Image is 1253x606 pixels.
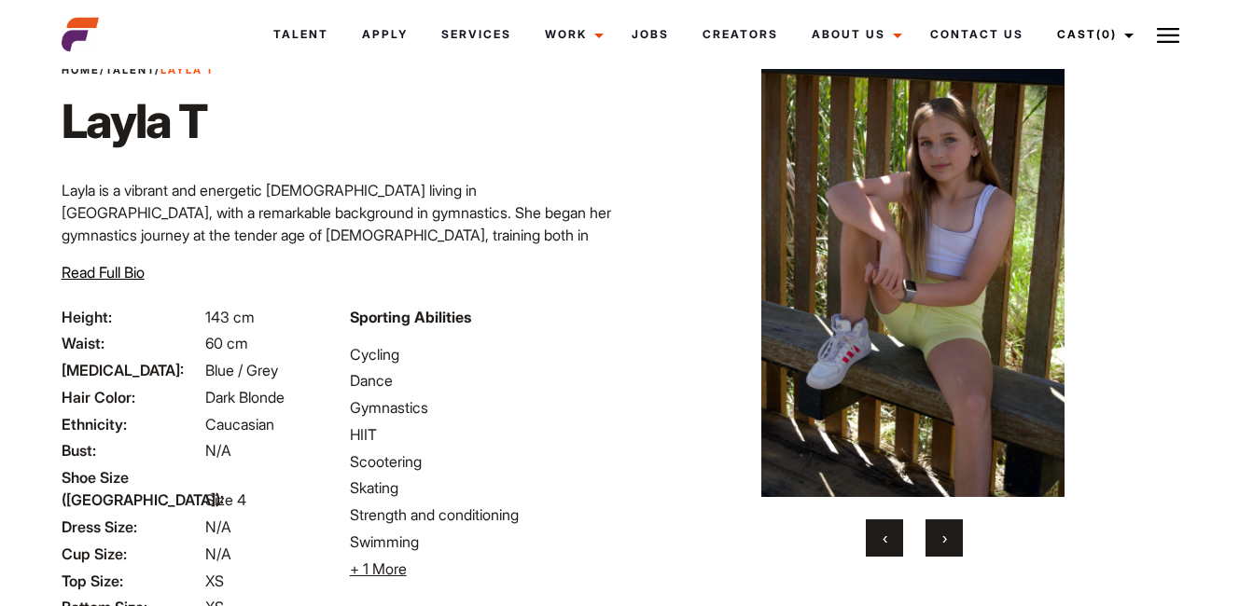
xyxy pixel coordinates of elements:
li: Dance [350,369,616,392]
span: XS [205,572,224,590]
span: Caucasian [205,415,274,434]
img: image0 2 [670,42,1157,497]
span: [MEDICAL_DATA]: [62,359,202,381]
p: Layla is a vibrant and energetic [DEMOGRAPHIC_DATA] living in [GEOGRAPHIC_DATA], with a remarkabl... [62,179,616,358]
span: Next [942,529,947,547]
span: Waist: [62,332,202,354]
a: Creators [686,9,795,60]
li: Gymnastics [350,396,616,419]
span: Previous [883,529,887,547]
strong: Layla T [160,63,215,76]
span: Ethnicity: [62,413,202,435]
a: Talent [105,63,155,76]
span: Shoe Size ([GEOGRAPHIC_DATA]): [62,466,202,511]
a: Contact Us [913,9,1040,60]
span: Bust: [62,439,202,461]
span: N/A [205,544,231,563]
span: Blue / Grey [205,361,278,379]
span: Top Size: [62,570,202,592]
a: Home [62,63,100,76]
span: + 1 More [350,559,407,578]
h1: Layla T [62,93,215,149]
span: / / [62,62,215,78]
span: Dress Size: [62,516,202,538]
span: Read Full Bio [62,263,145,282]
img: cropped-aefm-brand-fav-22-square.png [62,16,99,53]
a: Cast(0) [1040,9,1145,60]
li: HIIT [350,423,616,446]
span: N/A [205,517,231,536]
li: Cycling [350,343,616,365]
span: Dark Blonde [205,388,285,406]
button: Read Full Bio [62,261,145,283]
li: Swimming [350,530,616,553]
a: About Us [795,9,913,60]
span: N/A [205,441,231,460]
a: Services [425,9,528,60]
span: Size 4 [205,490,246,509]
strong: Sporting Abilities [350,308,471,326]
li: Skating [350,476,616,499]
img: Burger icon [1157,24,1179,47]
span: (0) [1096,27,1117,41]
a: Talent [257,9,345,60]
a: Work [528,9,615,60]
span: 60 cm [205,334,248,352]
span: Cup Size: [62,543,202,565]
li: Scootering [350,450,616,473]
span: Height: [62,306,202,328]
span: Hair Color: [62,386,202,408]
span: 143 cm [205,308,255,326]
a: Apply [345,9,425,60]
li: Strength and conditioning [350,503,616,526]
a: Jobs [615,9,686,60]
